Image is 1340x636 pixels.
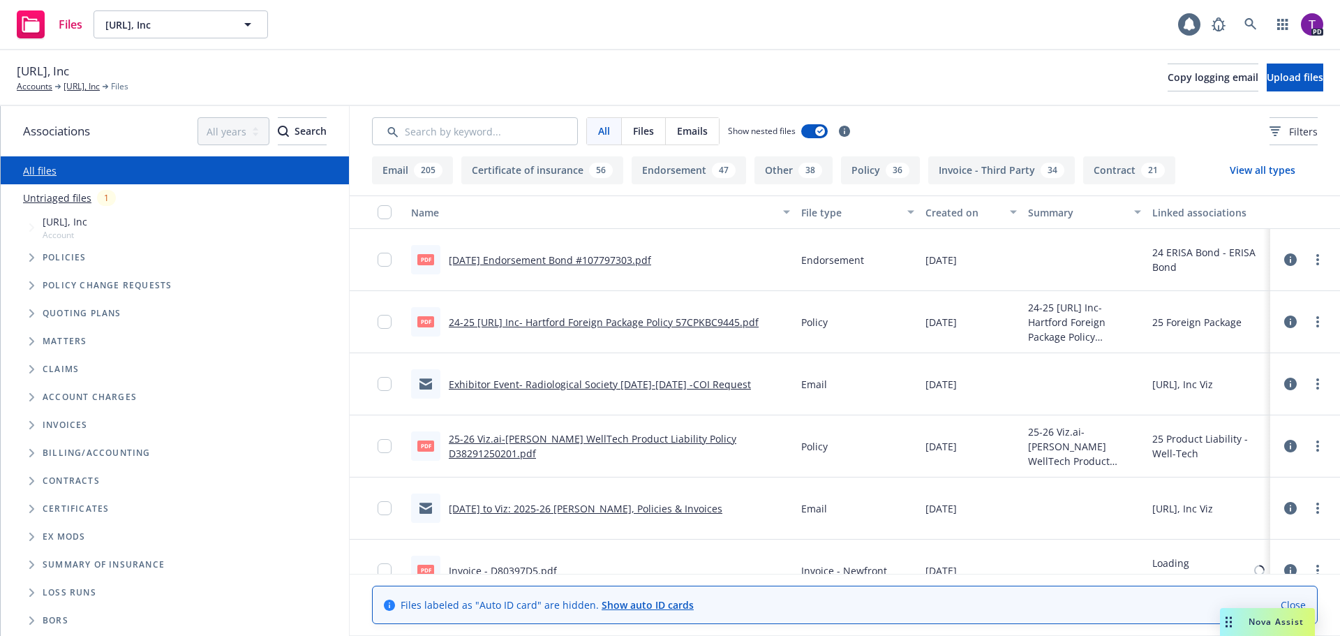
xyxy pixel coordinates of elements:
[728,125,796,137] span: Show nested files
[1309,562,1326,579] a: more
[1152,431,1265,461] div: 25 Product Liability - Well-Tech
[1289,124,1318,139] span: Filters
[801,439,828,454] span: Policy
[801,315,828,330] span: Policy
[278,126,289,137] svg: Search
[23,164,57,177] a: All files
[1309,376,1326,392] a: more
[1168,71,1258,84] span: Copy logging email
[1152,556,1251,585] div: Loading associations...
[378,253,392,267] input: Toggle Row Selected
[1022,195,1146,229] button: Summary
[1152,501,1213,516] div: [URL], Inc Viz
[1152,315,1242,330] div: 25 Foreign Package
[1270,124,1318,139] span: Filters
[43,281,172,290] span: Policy change requests
[1309,251,1326,268] a: more
[1028,424,1140,468] span: 25-26 Viz.ai-[PERSON_NAME] WellTech Product Liability Policy D38291250201
[1168,64,1258,91] button: Copy logging email
[414,163,442,178] div: 205
[1237,10,1265,38] a: Search
[925,205,1002,220] div: Created on
[1207,156,1318,184] button: View all types
[1152,205,1265,220] div: Linked associations
[1270,117,1318,145] button: Filters
[43,253,87,262] span: Policies
[401,598,694,612] span: Files labeled as "Auto ID card" are hidden.
[94,10,268,38] button: [URL], Inc
[59,19,82,30] span: Files
[405,195,796,229] button: Name
[589,163,613,178] div: 56
[1301,13,1323,36] img: photo
[1220,608,1237,636] div: Drag to move
[17,62,69,80] span: [URL], Inc
[43,421,88,429] span: Invoices
[1041,163,1064,178] div: 34
[796,195,919,229] button: File type
[378,315,392,329] input: Toggle Row Selected
[801,205,898,220] div: File type
[1147,195,1270,229] button: Linked associations
[449,432,736,460] a: 25-26 Viz.ai-[PERSON_NAME] WellTech Product Liability Policy D38291250201.pdf
[801,377,827,392] span: Email
[1309,313,1326,330] a: more
[1309,438,1326,454] a: more
[43,449,151,457] span: Billing/Accounting
[23,122,90,140] span: Associations
[1309,500,1326,517] a: more
[1249,616,1304,628] span: Nova Assist
[43,214,87,229] span: [URL], Inc
[928,156,1075,184] button: Invoice - Third Party
[372,156,453,184] button: Email
[1028,205,1125,220] div: Summary
[886,163,909,178] div: 36
[417,254,434,265] span: pdf
[1,439,349,635] div: Folder Tree Example
[1083,156,1175,184] button: Contract
[417,316,434,327] span: pdf
[11,5,88,44] a: Files
[602,598,694,612] a: Show auto ID cards
[1,212,349,439] div: Tree Example
[378,377,392,391] input: Toggle Row Selected
[1220,608,1315,636] button: Nova Assist
[801,253,864,267] span: Endorsement
[677,124,708,138] span: Emails
[97,190,116,206] div: 1
[841,156,920,184] button: Policy
[43,393,137,401] span: Account charges
[378,439,392,453] input: Toggle Row Selected
[925,501,957,516] span: [DATE]
[1281,598,1306,612] a: Close
[43,309,121,318] span: Quoting plans
[372,117,578,145] input: Search by keyword...
[1152,377,1213,392] div: [URL], Inc Viz
[17,80,52,93] a: Accounts
[925,439,957,454] span: [DATE]
[417,565,434,575] span: pdf
[378,501,392,515] input: Toggle Row Selected
[925,253,957,267] span: [DATE]
[1267,71,1323,84] span: Upload files
[378,205,392,219] input: Select all
[411,205,775,220] div: Name
[1141,163,1165,178] div: 21
[43,477,100,485] span: Contracts
[43,505,109,513] span: Certificates
[449,378,751,391] a: Exhibitor Event- Radiological Society [DATE]-[DATE] -COI Request
[111,80,128,93] span: Files
[449,316,759,329] a: 24-25 [URL] Inc- Hartford Foreign Package Policy 57CPKBC9445.pdf
[633,124,654,138] span: Files
[43,616,68,625] span: BORs
[712,163,736,178] div: 47
[449,564,557,577] a: Invoice - D80397D5.pdf
[64,80,100,93] a: [URL], Inc
[43,533,85,541] span: Ex Mods
[925,377,957,392] span: [DATE]
[1269,10,1297,38] a: Switch app
[1152,245,1265,274] div: 24 ERISA Bond - ERISA Bond
[378,563,392,577] input: Toggle Row Selected
[1205,10,1233,38] a: Report a Bug
[1267,64,1323,91] button: Upload files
